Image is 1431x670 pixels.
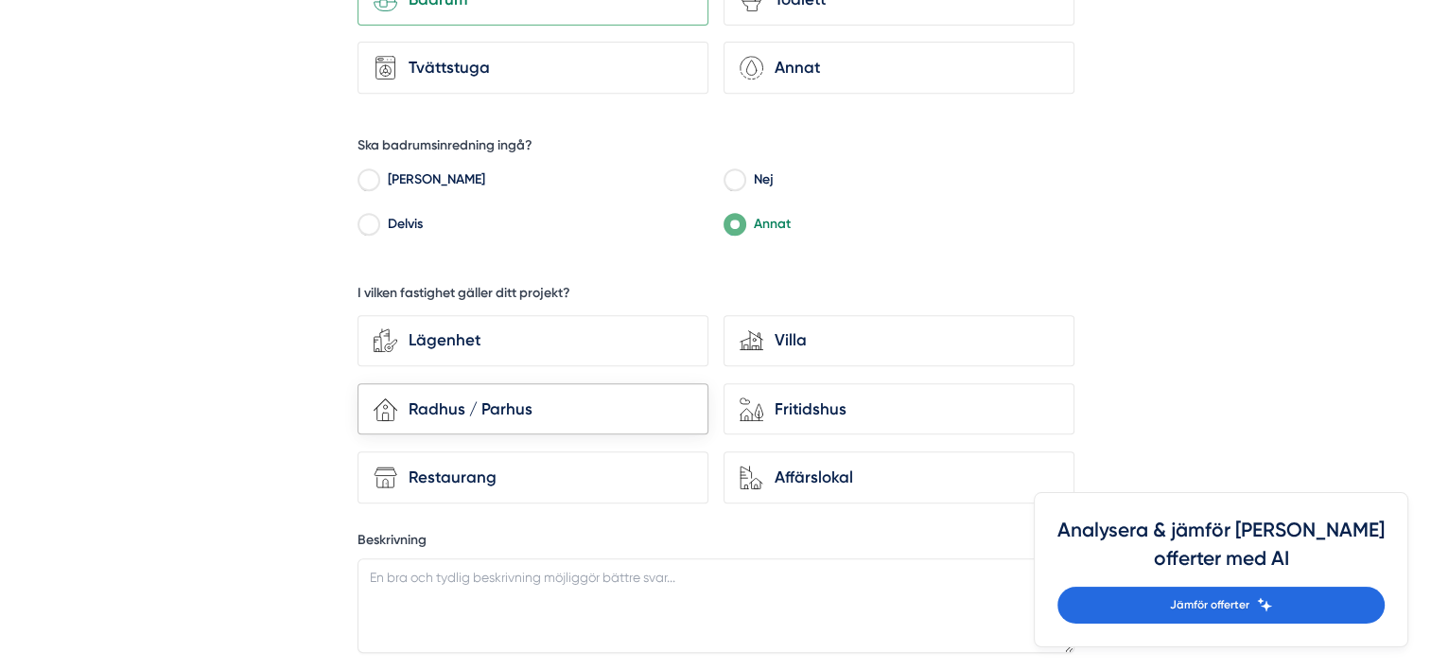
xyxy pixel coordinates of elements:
[378,212,708,240] label: Delvis
[744,212,1074,240] label: Annat
[1057,516,1385,587] h4: Analysera & jämför [PERSON_NAME] offerter med AI
[358,136,532,160] h5: Ska badrumsinredning ingå?
[724,219,745,236] input: Annat
[744,167,1074,196] label: Nej
[358,174,379,191] input: Ja
[378,167,708,196] label: [PERSON_NAME]
[724,174,745,191] input: Nej
[1170,596,1249,614] span: Jämför offerter
[358,531,1074,555] label: Beskrivning
[358,219,379,236] input: Delvis
[1057,587,1385,624] a: Jämför offerter
[358,284,570,308] h5: I vilken fastighet gäller ditt projekt?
